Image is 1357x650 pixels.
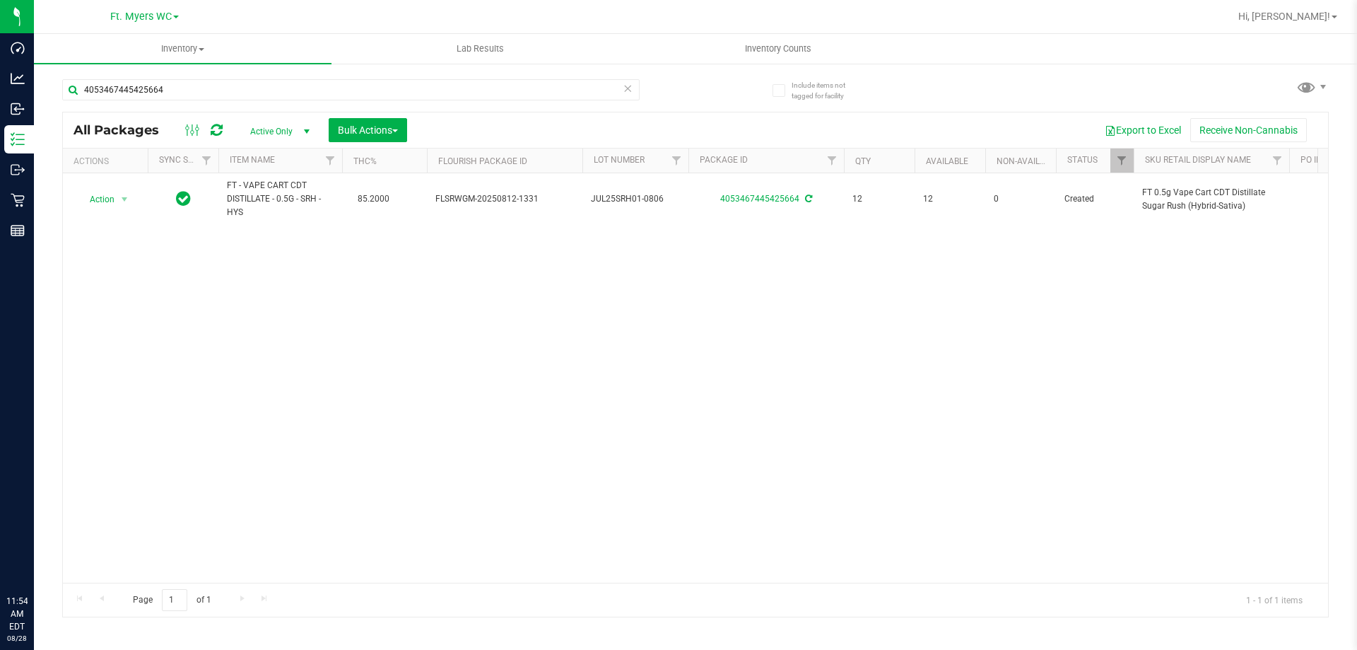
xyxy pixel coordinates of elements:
inline-svg: Inventory [11,132,25,146]
span: Clear [623,79,633,98]
a: Flourish Package ID [438,156,527,166]
span: Ft. Myers WC [110,11,172,23]
a: Filter [665,149,688,173]
a: Filter [319,149,342,173]
span: FT - VAPE CART CDT DISTILLATE - 0.5G - SRH - HYS [227,179,334,220]
span: FT 0.5g Vape Cart CDT Distillate Sugar Rush (Hybrid-Sativa) [1142,186,1281,213]
inline-svg: Outbound [11,163,25,177]
span: FLSRWGM-20250812-1331 [435,192,574,206]
span: JUL25SRH01-0806 [591,192,680,206]
a: Package ID [700,155,748,165]
a: Item Name [230,155,275,165]
a: THC% [353,156,377,166]
a: Available [926,156,968,166]
span: Bulk Actions [338,124,398,136]
button: Bulk Actions [329,118,407,142]
inline-svg: Inbound [11,102,25,116]
span: select [116,190,134,209]
inline-svg: Retail [11,193,25,207]
span: 12 [923,192,977,206]
p: 08/28 [6,633,28,644]
iframe: Resource center unread badge [42,535,59,552]
a: Non-Available [997,156,1059,166]
a: 4053467445425664 [720,194,799,204]
a: Filter [195,149,218,173]
button: Export to Excel [1095,118,1190,142]
a: Inventory Counts [629,34,927,64]
a: Sync Status [159,155,213,165]
a: Lot Number [594,155,645,165]
a: Filter [821,149,844,173]
input: Search Package ID, Item Name, SKU, Lot or Part Number... [62,79,640,100]
a: Sku Retail Display Name [1145,155,1251,165]
span: Page of 1 [121,589,223,611]
input: 1 [162,589,187,611]
span: 1 - 1 of 1 items [1235,589,1314,610]
span: Hi, [PERSON_NAME]! [1238,11,1330,22]
inline-svg: Dashboard [11,41,25,55]
span: Lab Results [437,42,523,55]
span: Inventory [34,42,331,55]
span: Inventory Counts [726,42,830,55]
span: Sync from Compliance System [803,194,812,204]
a: Lab Results [331,34,629,64]
a: Filter [1266,149,1289,173]
a: Status [1067,155,1098,165]
a: Filter [1110,149,1134,173]
p: 11:54 AM EDT [6,595,28,633]
span: Created [1064,192,1125,206]
span: All Packages [74,122,173,138]
span: In Sync [176,189,191,209]
iframe: Resource center [14,537,57,579]
inline-svg: Analytics [11,71,25,86]
span: Action [77,190,115,209]
span: Include items not tagged for facility [792,80,862,101]
a: Inventory [34,34,331,64]
div: Actions [74,156,142,166]
a: PO ID [1300,155,1322,165]
inline-svg: Reports [11,224,25,238]
a: Qty [855,156,871,166]
button: Receive Non-Cannabis [1190,118,1307,142]
span: 0 [994,192,1047,206]
span: 12 [852,192,906,206]
span: 85.2000 [351,189,396,209]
